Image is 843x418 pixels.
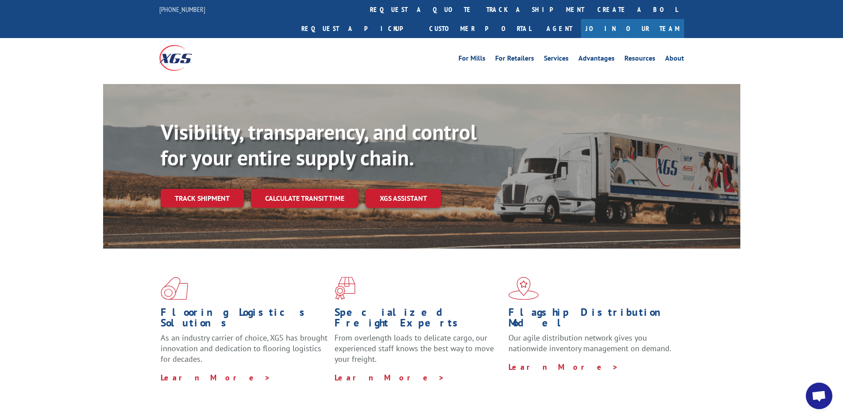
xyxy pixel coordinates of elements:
[295,19,423,38] a: Request a pickup
[335,333,502,372] p: From overlength loads to delicate cargo, our experienced staff knows the best way to move your fr...
[335,307,502,333] h1: Specialized Freight Experts
[508,277,539,300] img: xgs-icon-flagship-distribution-model-red
[508,362,619,372] a: Learn More >
[581,19,684,38] a: Join Our Team
[161,189,244,207] a: Track shipment
[161,307,328,333] h1: Flooring Logistics Solutions
[508,307,676,333] h1: Flagship Distribution Model
[624,55,655,65] a: Resources
[458,55,485,65] a: For Mills
[806,383,832,409] div: Open chat
[423,19,538,38] a: Customer Portal
[161,277,188,300] img: xgs-icon-total-supply-chain-intelligence-red
[508,333,671,353] span: Our agile distribution network gives you nationwide inventory management on demand.
[161,118,477,171] b: Visibility, transparency, and control for your entire supply chain.
[159,5,205,14] a: [PHONE_NUMBER]
[161,333,327,364] span: As an industry carrier of choice, XGS has brought innovation and dedication to flooring logistics...
[366,189,441,208] a: XGS ASSISTANT
[251,189,358,208] a: Calculate transit time
[335,372,445,383] a: Learn More >
[335,277,355,300] img: xgs-icon-focused-on-flooring-red
[495,55,534,65] a: For Retailers
[578,55,615,65] a: Advantages
[544,55,569,65] a: Services
[161,372,271,383] a: Learn More >
[665,55,684,65] a: About
[538,19,581,38] a: Agent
